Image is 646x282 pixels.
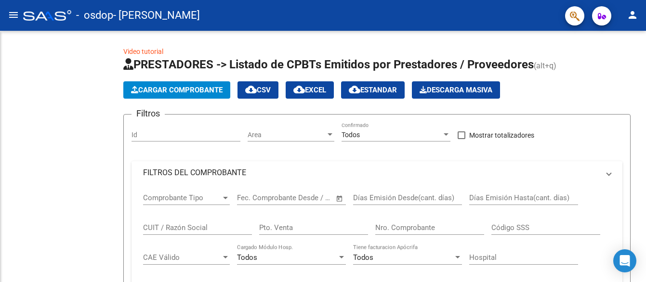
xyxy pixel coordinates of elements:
[143,193,221,202] span: Comprobante Tipo
[237,81,278,99] button: CSV
[113,5,200,26] span: - [PERSON_NAME]
[334,193,345,204] button: Open calendar
[534,61,556,70] span: (alt+q)
[420,86,492,94] span: Descarga Masiva
[123,48,163,55] a: Video tutorial
[613,249,636,272] div: Open Intercom Messenger
[131,86,223,94] span: Cargar Comprobante
[143,167,599,178] mat-panel-title: FILTROS DEL COMPROBANTE
[293,86,326,94] span: EXCEL
[353,253,373,262] span: Todos
[123,58,534,71] span: PRESTADORES -> Listado de CPBTs Emitidos por Prestadores / Proveedores
[277,193,324,202] input: End date
[8,9,19,21] mat-icon: menu
[132,161,622,184] mat-expansion-panel-header: FILTROS DEL COMPROBANTE
[349,84,360,95] mat-icon: cloud_download
[237,193,268,202] input: Start date
[469,129,534,141] span: Mostrar totalizadores
[349,86,397,94] span: Estandar
[132,107,165,120] h3: Filtros
[143,253,221,262] span: CAE Válido
[342,131,360,139] span: Todos
[245,86,271,94] span: CSV
[123,81,230,99] button: Cargar Comprobante
[412,81,500,99] app-download-masive: Descarga masiva de comprobantes (adjuntos)
[286,81,334,99] button: EXCEL
[627,9,638,21] mat-icon: person
[293,84,305,95] mat-icon: cloud_download
[248,131,326,139] span: Area
[412,81,500,99] button: Descarga Masiva
[237,253,257,262] span: Todos
[76,5,113,26] span: - osdop
[341,81,405,99] button: Estandar
[245,84,257,95] mat-icon: cloud_download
